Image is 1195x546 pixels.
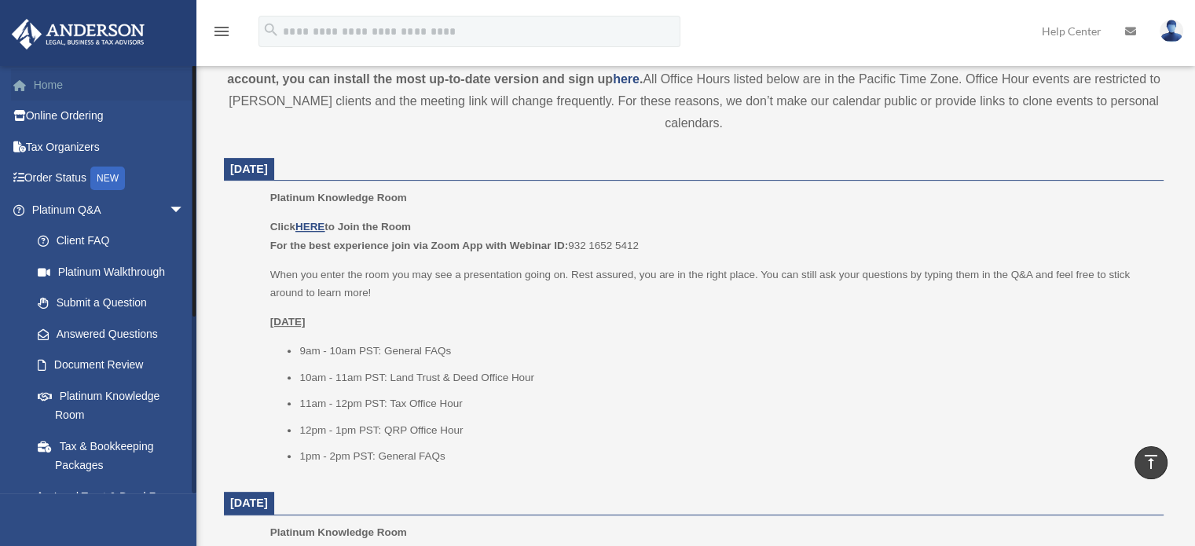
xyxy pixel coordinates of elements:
a: HERE [295,221,324,233]
i: menu [212,22,231,41]
a: Client FAQ [22,225,208,257]
a: Home [11,69,208,101]
span: Platinum Knowledge Room [270,526,407,538]
u: [DATE] [270,316,306,328]
strong: . [640,72,643,86]
a: Platinum Q&Aarrow_drop_down [11,194,208,225]
a: Land Trust & Deed Forum [22,481,208,512]
img: User Pic [1160,20,1183,42]
li: 10am - 11am PST: Land Trust & Deed Office Hour [299,368,1153,387]
b: Click to Join the Room [270,221,411,233]
p: 932 1652 5412 [270,218,1153,255]
a: Platinum Walkthrough [22,256,208,288]
div: NEW [90,167,125,190]
a: Order StatusNEW [11,163,208,195]
a: Submit a Question [22,288,208,319]
i: search [262,21,280,38]
li: 1pm - 2pm PST: General FAQs [299,447,1153,466]
li: 11am - 12pm PST: Tax Office Hour [299,394,1153,413]
a: menu [212,27,231,41]
a: Tax Organizers [11,131,208,163]
a: here [613,72,640,86]
div: All Office Hours listed below are in the Pacific Time Zone. Office Hour events are restricted to ... [224,46,1164,134]
a: vertical_align_top [1135,446,1168,479]
img: Anderson Advisors Platinum Portal [7,19,149,49]
span: [DATE] [230,497,268,509]
strong: *This room is being hosted on Zoom. You will be required to log in to your personal Zoom account ... [227,50,1137,86]
span: arrow_drop_down [169,194,200,226]
a: Document Review [22,350,208,381]
span: Platinum Knowledge Room [270,192,407,203]
b: For the best experience join via Zoom App with Webinar ID: [270,240,568,251]
li: 9am - 10am PST: General FAQs [299,342,1153,361]
a: Online Ordering [11,101,208,132]
p: When you enter the room you may see a presentation going on. Rest assured, you are in the right p... [270,266,1153,302]
a: Platinum Knowledge Room [22,380,200,431]
li: 12pm - 1pm PST: QRP Office Hour [299,421,1153,440]
i: vertical_align_top [1142,453,1160,471]
span: [DATE] [230,163,268,175]
a: Answered Questions [22,318,208,350]
a: Tax & Bookkeeping Packages [22,431,208,481]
